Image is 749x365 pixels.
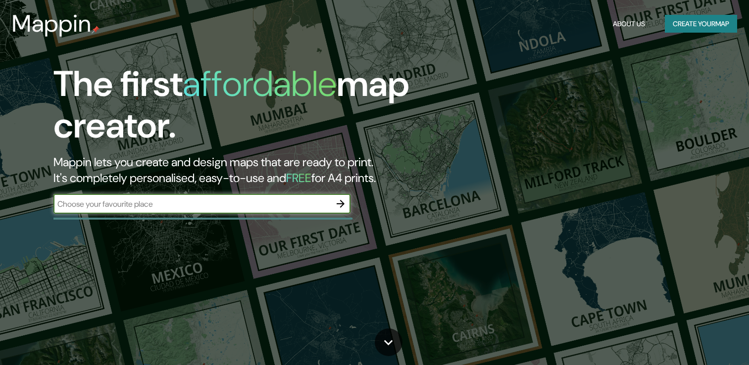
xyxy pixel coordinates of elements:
h1: The first map creator. [53,63,428,154]
input: Choose your favourite place [53,198,331,210]
img: mappin-pin [92,26,100,34]
h3: Mappin [12,10,92,38]
iframe: Help widget launcher [661,326,738,354]
h5: FREE [286,170,311,185]
h1: affordable [183,61,337,107]
h2: Mappin lets you create and design maps that are ready to print. It's completely personalised, eas... [53,154,428,186]
button: Create yourmap [665,15,737,33]
button: About Us [609,15,649,33]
